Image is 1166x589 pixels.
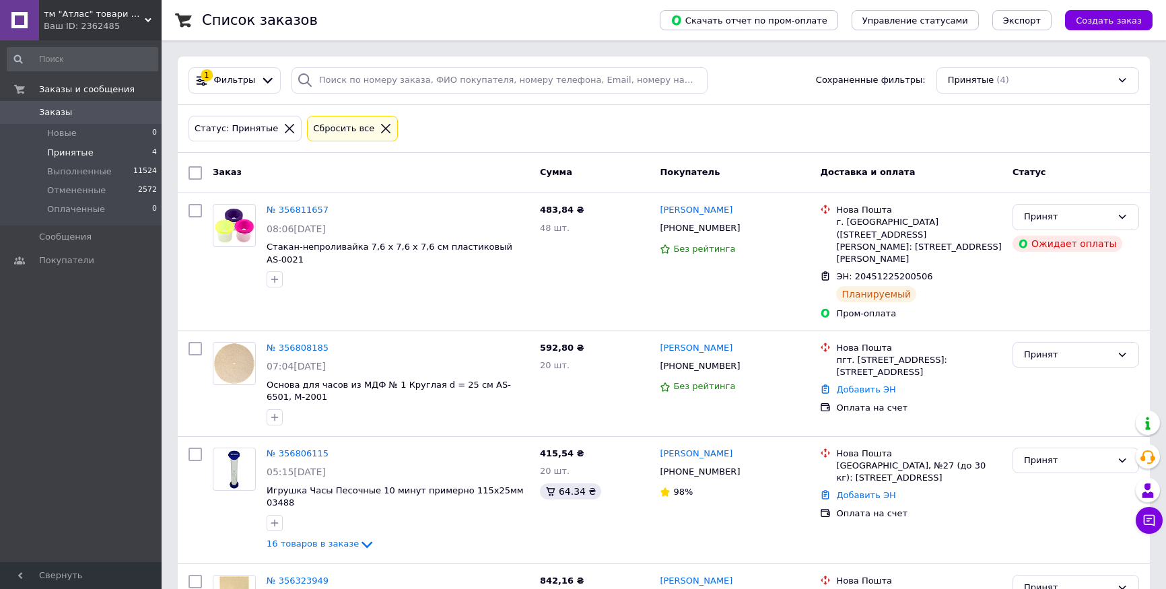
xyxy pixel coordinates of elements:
span: Управление статусами [862,15,968,26]
span: Сообщения [39,231,92,243]
span: Оплаченные [47,203,105,215]
div: Принят [1024,210,1111,224]
span: 842,16 ₴ [540,576,584,586]
span: 0 [152,127,157,139]
div: Оплата на счет [836,508,1002,520]
a: № 356806115 [267,448,329,458]
span: 4 [152,147,157,159]
span: Статус [1013,167,1046,177]
div: Принят [1024,454,1111,468]
div: Ваш ID: 2362485 [44,20,162,32]
span: 20 шт. [540,360,570,370]
div: 1 [201,69,213,81]
span: 20 шт. [540,466,570,476]
a: Создать заказ [1052,15,1153,25]
div: Ожидает оплаты [1013,236,1122,252]
span: 592,80 ₴ [540,343,584,353]
button: Экспорт [992,10,1052,30]
span: Принятые [47,147,94,159]
span: Создать заказ [1076,15,1142,26]
div: 64.34 ₴ [540,483,601,499]
div: Нова Пошта [836,448,1002,460]
div: Принят [1024,348,1111,362]
span: Принятые [948,74,994,87]
span: Без рейтинга [673,381,735,391]
a: Игрушка Часы Песочные 10 минут примерно 115х25мм 03488 [267,485,524,508]
a: Фото товару [213,342,256,385]
div: Пром-оплата [836,308,1002,320]
img: Фото товару [213,343,255,384]
span: 98% [673,487,693,497]
input: Поиск [7,47,158,71]
input: Поиск по номеру заказа, ФИО покупателя, номеру телефона, Email, номеру накладной [291,67,708,94]
a: Добавить ЭН [836,384,895,394]
div: Нова Пошта [836,204,1002,216]
div: Статус: Принятые [192,122,281,136]
span: Фильтры [214,74,256,87]
span: 11524 [133,166,157,178]
a: Фото товару [213,204,256,247]
div: Сбросить все [310,122,377,136]
a: № 356808185 [267,343,329,353]
a: 16 товаров в заказе [267,539,375,549]
span: [PHONE_NUMBER] [660,223,740,233]
span: Покупатель [660,167,720,177]
span: тм "Атлас" товари від виробника [44,8,145,20]
span: Доставка и оплата [820,167,915,177]
span: Новые [47,127,77,139]
div: пгт. [STREET_ADDRESS]: [STREET_ADDRESS] [836,354,1002,378]
a: [PERSON_NAME] [660,204,732,217]
span: Заказы [39,106,72,118]
div: Планируемый [836,286,916,302]
span: (4) [996,75,1008,85]
span: 08:06[DATE] [267,223,326,234]
a: Основа для часов из МДФ № 1 Круглая d = 25 см AS-6501, М-2001 [267,380,511,403]
span: 05:15[DATE] [267,466,326,477]
span: 48 шт. [540,223,570,233]
div: [GEOGRAPHIC_DATA], №27 (до 30 кг): [STREET_ADDRESS] [836,460,1002,484]
a: Стакан-непроливайка 7,6 х 7,6 х 7,6 см пластиковый AS-0021 [267,242,512,265]
a: № 356323949 [267,576,329,586]
span: 2572 [138,184,157,197]
span: 483,84 ₴ [540,205,584,215]
button: Чат с покупателем [1136,507,1163,534]
div: Нова Пошта [836,575,1002,587]
img: Фото товару [223,448,246,490]
span: Сумма [540,167,572,177]
div: Нова Пошта [836,342,1002,354]
div: г. [GEOGRAPHIC_DATA] ([STREET_ADDRESS][PERSON_NAME]: [STREET_ADDRESS][PERSON_NAME] [836,216,1002,265]
a: Фото товару [213,448,256,491]
div: Оплата на счет [836,402,1002,414]
button: Создать заказ [1065,10,1153,30]
button: Управление статусами [852,10,979,30]
span: [PHONE_NUMBER] [660,361,740,371]
span: Отмененные [47,184,106,197]
span: 07:04[DATE] [267,361,326,372]
span: Выполненные [47,166,112,178]
span: ЭН: 20451225200506 [836,271,932,281]
span: Скачать отчет по пром-оплате [671,14,827,26]
span: 415,54 ₴ [540,448,584,458]
span: Сохраненные фильтры: [816,74,926,87]
span: 0 [152,203,157,215]
button: Скачать отчет по пром-оплате [660,10,838,30]
span: Экспорт [1003,15,1041,26]
h1: Список заказов [202,12,318,28]
span: Покупатели [39,254,94,267]
a: [PERSON_NAME] [660,448,732,460]
span: [PHONE_NUMBER] [660,466,740,477]
span: Заказы и сообщения [39,83,135,96]
a: [PERSON_NAME] [660,342,732,355]
a: [PERSON_NAME] [660,575,732,588]
img: Фото товару [213,207,255,244]
a: № 356811657 [267,205,329,215]
span: Без рейтинга [673,244,735,254]
span: 16 товаров в заказе [267,539,359,549]
a: Добавить ЭН [836,490,895,500]
span: Заказ [213,167,242,177]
